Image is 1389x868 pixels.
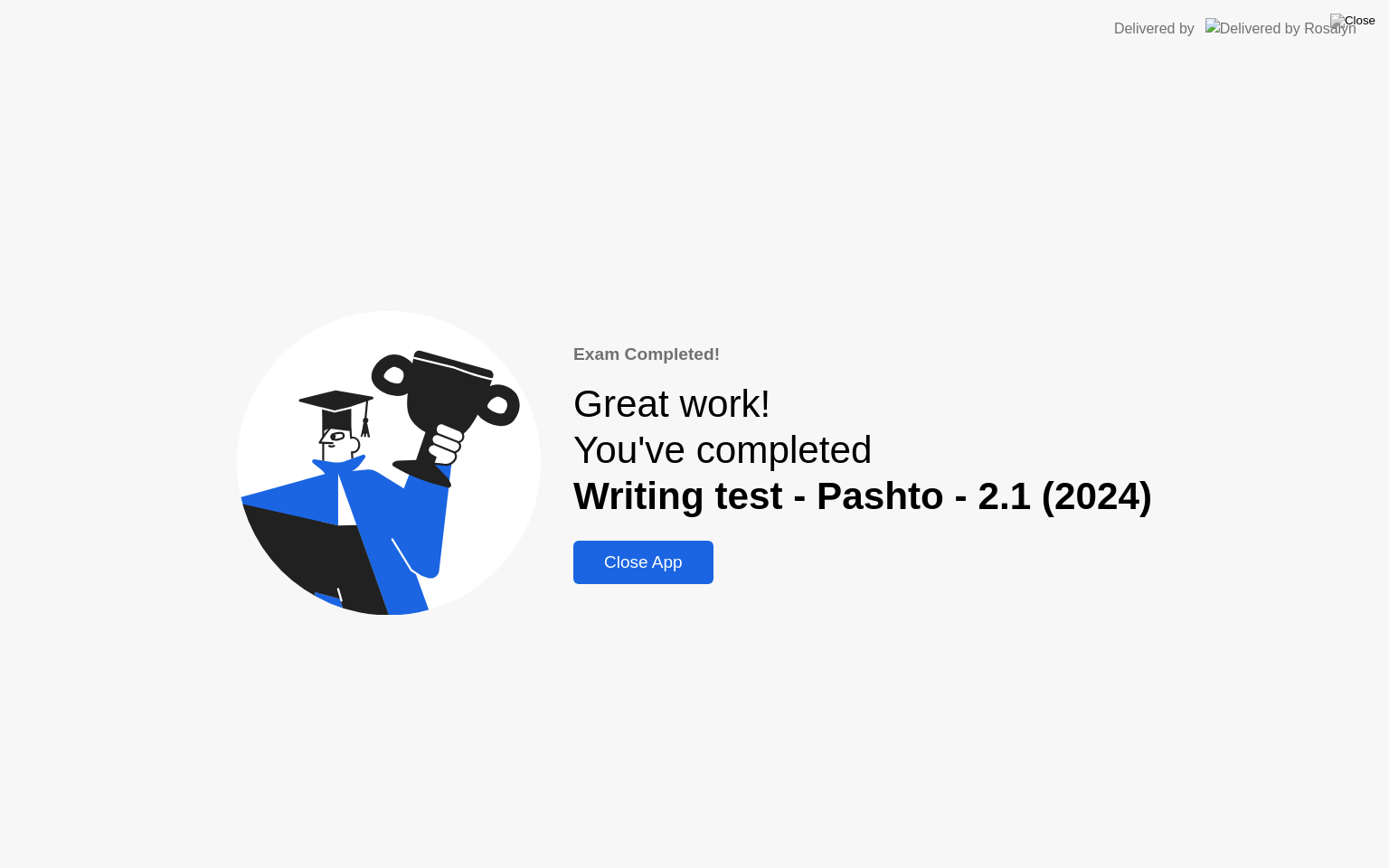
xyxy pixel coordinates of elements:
[1330,14,1375,28] img: Close
[1114,18,1195,40] div: Delivered by
[573,382,1152,519] div: Great work! You've completed
[573,475,1152,517] b: Writing test - Pashto - 2.1 (2024)
[1205,18,1356,39] img: Delivered by Rosalyn
[579,552,708,572] div: Close App
[573,342,1152,368] div: Exam Completed!
[573,541,713,584] button: Close App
